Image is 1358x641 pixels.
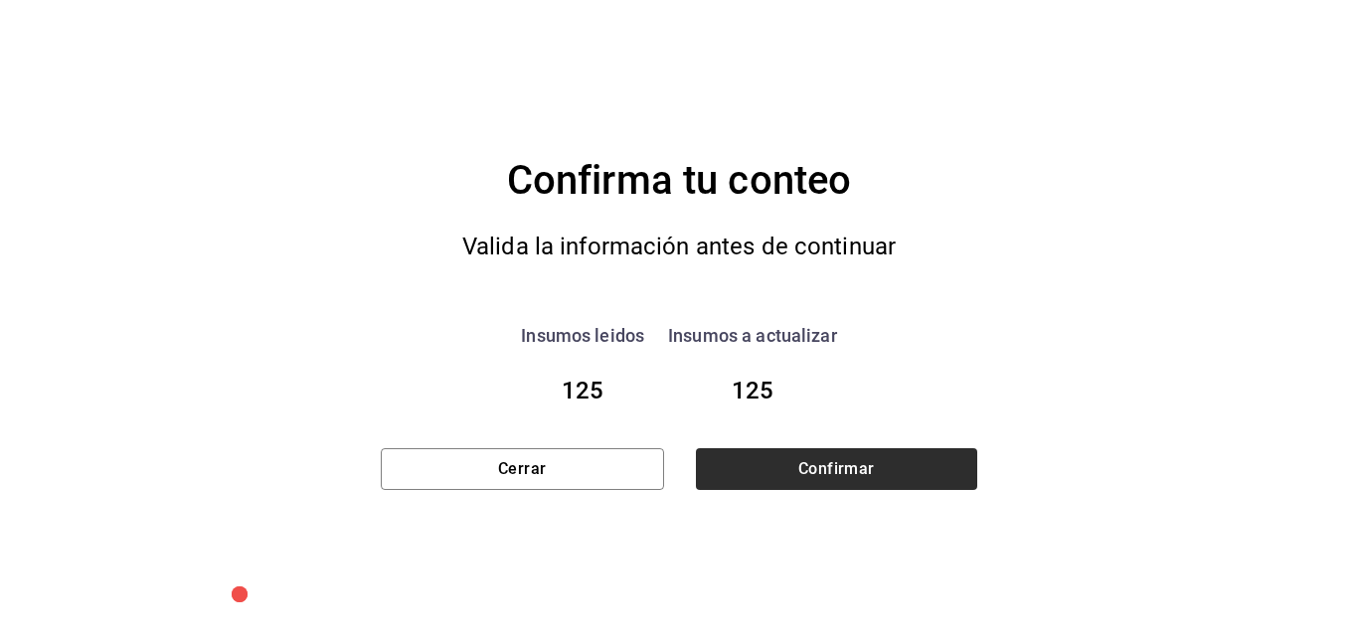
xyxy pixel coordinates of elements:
[521,373,644,408] div: 125
[696,448,977,490] button: Confirmar
[668,322,837,349] div: Insumos a actualizar
[521,322,644,349] div: Insumos leidos
[381,151,977,211] div: Confirma tu conteo
[668,373,837,408] div: 125
[381,448,664,490] button: Cerrar
[420,227,938,267] div: Valida la información antes de continuar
